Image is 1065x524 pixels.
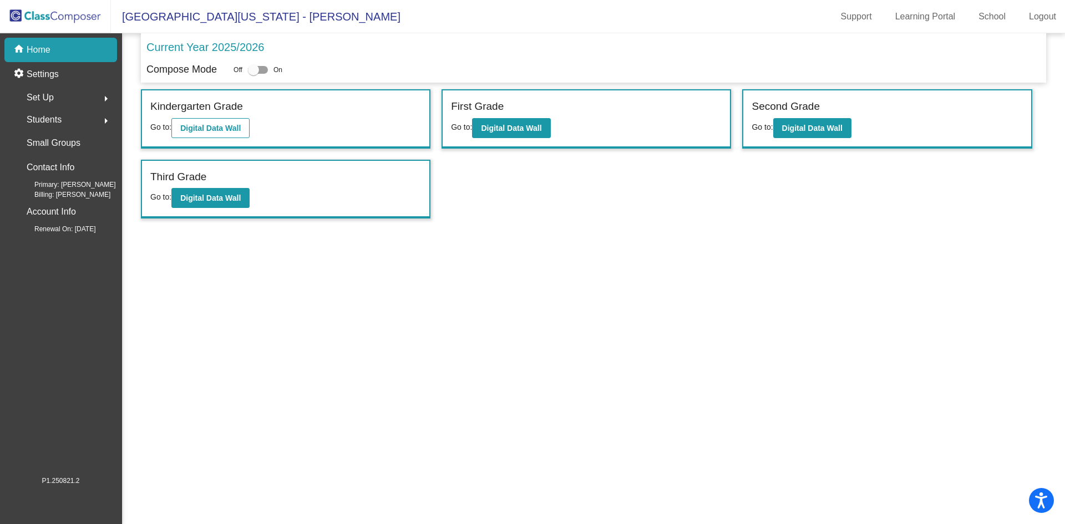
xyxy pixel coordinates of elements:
[27,160,74,175] p: Contact Info
[17,224,95,234] span: Renewal On: [DATE]
[27,68,59,81] p: Settings
[150,123,171,131] span: Go to:
[451,99,504,115] label: First Grade
[481,124,541,133] b: Digital Data Wall
[13,43,27,57] mat-icon: home
[99,92,113,105] mat-icon: arrow_right
[180,124,241,133] b: Digital Data Wall
[99,114,113,128] mat-icon: arrow_right
[472,118,550,138] button: Digital Data Wall
[234,65,242,75] span: Off
[752,123,773,131] span: Go to:
[146,39,264,55] p: Current Year 2025/2026
[180,194,241,202] b: Digital Data Wall
[832,8,881,26] a: Support
[150,99,243,115] label: Kindergarten Grade
[451,123,472,131] span: Go to:
[111,8,400,26] span: [GEOGRAPHIC_DATA][US_STATE] - [PERSON_NAME]
[17,190,110,200] span: Billing: [PERSON_NAME]
[773,118,851,138] button: Digital Data Wall
[171,188,250,208] button: Digital Data Wall
[146,62,217,77] p: Compose Mode
[27,135,80,151] p: Small Groups
[171,118,250,138] button: Digital Data Wall
[17,180,116,190] span: Primary: [PERSON_NAME]
[886,8,965,26] a: Learning Portal
[150,169,206,185] label: Third Grade
[27,43,50,57] p: Home
[970,8,1015,26] a: School
[27,204,76,220] p: Account Info
[27,90,54,105] span: Set Up
[782,124,843,133] b: Digital Data Wall
[1020,8,1065,26] a: Logout
[273,65,282,75] span: On
[150,192,171,201] span: Go to:
[27,112,62,128] span: Students
[752,99,820,115] label: Second Grade
[13,68,27,81] mat-icon: settings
